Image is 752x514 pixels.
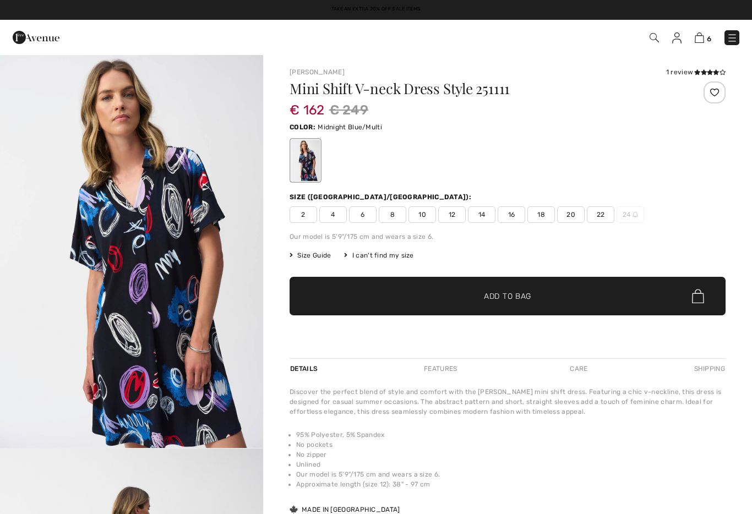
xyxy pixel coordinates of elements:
span: 6 [349,206,377,223]
img: Bag.svg [692,289,704,303]
span: 14 [468,206,495,223]
span: € 249 [329,100,369,120]
div: Our model is 5'9"/175 cm and wears a size 6. [290,232,726,242]
span: 10 [408,206,436,223]
li: Our model is 5'9"/175 cm and wears a size 6. [296,469,726,479]
img: 1ère Avenue [13,26,59,48]
a: 6 [695,31,711,44]
div: I can't find my size [344,250,413,260]
li: Unlined [296,460,726,469]
span: 24 [617,206,644,223]
span: Add to Bag [484,291,531,302]
div: 1 review [666,67,726,77]
div: Care [560,359,597,379]
button: Add to Bag [290,277,726,315]
span: 18 [527,206,555,223]
span: Color: [290,123,315,131]
div: Details [290,359,320,379]
li: No zipper [296,450,726,460]
span: Size Guide [290,250,331,260]
div: Size ([GEOGRAPHIC_DATA]/[GEOGRAPHIC_DATA]): [290,192,473,202]
span: 16 [498,206,525,223]
img: My Info [672,32,682,43]
li: No pockets [296,440,726,450]
div: Shipping [691,359,726,379]
a: 1ère Avenue [13,31,59,42]
li: 95% Polyester, 5% Spandex [296,430,726,440]
img: ring-m.svg [633,212,638,217]
span: 8 [379,206,406,223]
span: 2 [290,206,317,223]
span: 12 [438,206,466,223]
img: Search [650,33,659,42]
span: 6 [707,35,711,43]
h1: Mini Shift V-neck Dress Style 251111 [290,81,653,96]
img: Menu [727,32,738,43]
img: Shopping Bag [695,32,704,43]
span: 20 [557,206,585,223]
a: [PERSON_NAME] [290,68,345,76]
div: Discover the perfect blend of style and comfort with the [PERSON_NAME] mini shift dress. Featurin... [290,387,726,417]
span: 4 [319,206,347,223]
span: Midnight Blue/Multi [318,123,382,131]
div: Features [415,359,466,379]
span: 22 [587,206,614,223]
div: Midnight Blue/Multi [291,140,320,181]
a: Take an Extra 20% Off Sale Items [331,6,421,12]
li: Approximate length (size 12): 38" - 97 cm [296,479,726,489]
span: € 162 [290,91,325,118]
